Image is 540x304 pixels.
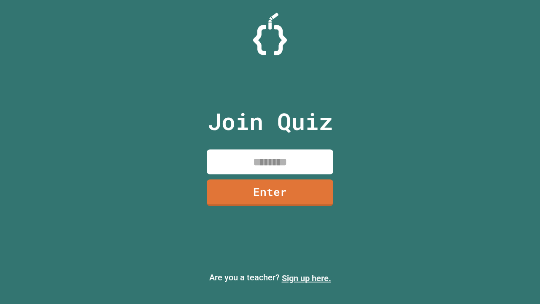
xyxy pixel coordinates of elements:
p: Are you a teacher? [7,271,533,285]
p: Join Quiz [208,104,333,139]
iframe: chat widget [470,233,532,269]
iframe: chat widget [505,270,532,296]
a: Enter [207,179,333,206]
a: Sign up here. [282,273,331,283]
img: Logo.svg [253,13,287,55]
